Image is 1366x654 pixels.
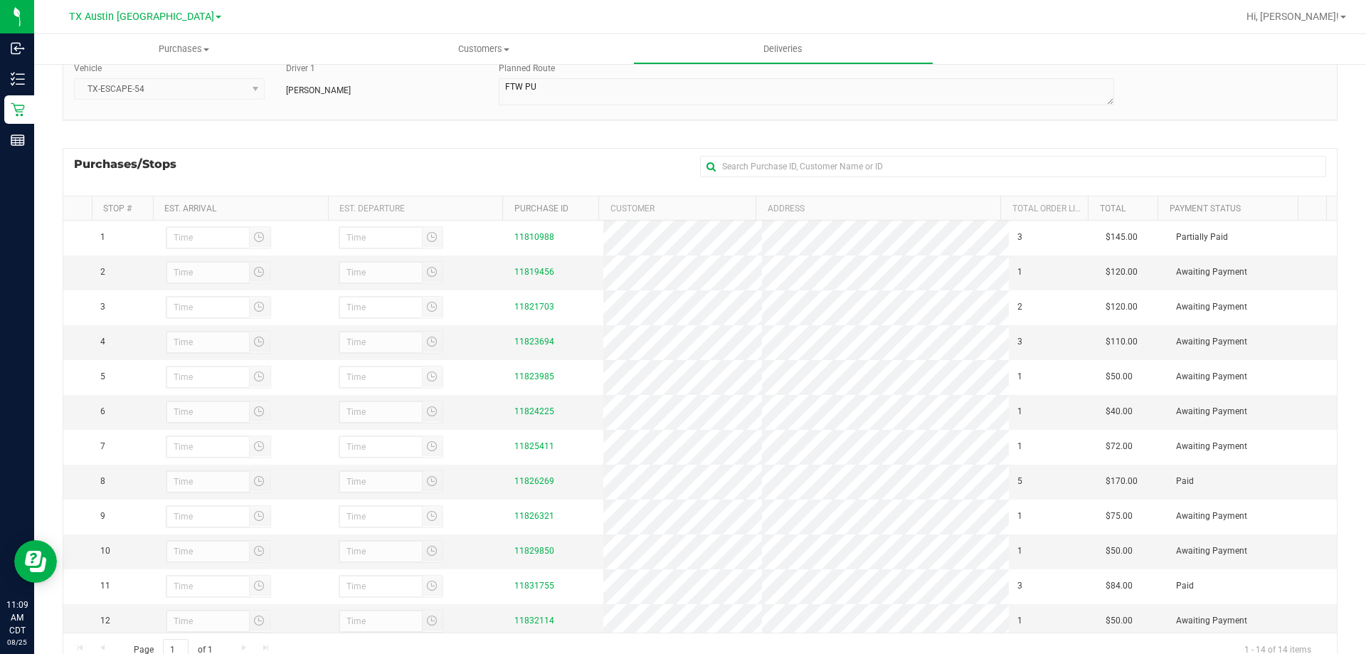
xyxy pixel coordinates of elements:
span: Deliveries [744,43,822,56]
inline-svg: Inbound [11,41,25,56]
a: Purchases [34,34,334,64]
span: Awaiting Payment [1176,265,1247,279]
a: Deliveries [633,34,933,64]
a: 11819456 [514,267,554,277]
span: 11 [100,579,110,593]
a: Stop # [103,204,132,213]
a: 11829850 [514,546,554,556]
a: 11825411 [514,441,554,451]
inline-svg: Inventory [11,72,25,86]
span: Paid [1176,475,1194,488]
span: $170.00 [1106,475,1138,488]
span: 12 [100,614,110,628]
inline-svg: Reports [11,133,25,147]
span: $75.00 [1106,510,1133,523]
th: Address [756,196,1000,221]
span: Awaiting Payment [1176,510,1247,523]
a: 11823694 [514,337,554,347]
span: 1 [1017,370,1022,384]
span: 5 [1017,475,1022,488]
span: 1 [1017,405,1022,418]
span: 7 [100,440,105,453]
span: $120.00 [1106,265,1138,279]
a: 11826269 [514,476,554,486]
span: $72.00 [1106,440,1133,453]
label: Vehicle [74,62,102,75]
a: 11826321 [514,511,554,521]
span: 10 [100,544,110,558]
span: 3 [1017,579,1022,593]
span: $50.00 [1106,544,1133,558]
a: 11824225 [514,406,554,416]
span: Awaiting Payment [1176,370,1247,384]
span: Awaiting Payment [1176,300,1247,314]
span: Purchases [34,43,334,56]
th: Customer [598,196,756,221]
span: 1 [1017,614,1022,628]
span: $145.00 [1106,231,1138,244]
span: Paid [1176,579,1194,593]
inline-svg: Retail [11,102,25,117]
span: 4 [100,335,105,349]
a: 11823985 [514,371,554,381]
th: Total Order Lines [1000,196,1088,221]
span: [PERSON_NAME] [286,84,351,97]
a: 11831755 [514,581,554,591]
a: Est. Arrival [164,204,216,213]
span: Purchases/Stops [74,156,191,173]
a: 11810988 [514,232,554,242]
span: Hi, [PERSON_NAME]! [1246,11,1339,22]
span: 3 [1017,335,1022,349]
span: 1 [1017,440,1022,453]
label: Driver 1 [286,62,315,75]
span: $120.00 [1106,300,1138,314]
span: $50.00 [1106,614,1133,628]
span: 3 [100,300,105,314]
span: Awaiting Payment [1176,544,1247,558]
a: Payment Status [1170,204,1241,213]
span: 1 [1017,265,1022,279]
span: 3 [1017,231,1022,244]
iframe: Resource center [14,540,57,583]
span: TX Austin [GEOGRAPHIC_DATA] [69,11,214,23]
a: Customers [334,34,633,64]
span: 1 [100,231,105,244]
span: 1 [1017,510,1022,523]
p: 11:09 AM CDT [6,598,28,637]
span: Awaiting Payment [1176,405,1247,418]
span: $50.00 [1106,370,1133,384]
span: 2 [1017,300,1022,314]
a: 11821703 [514,302,554,312]
span: $110.00 [1106,335,1138,349]
span: Partially Paid [1176,231,1228,244]
span: $40.00 [1106,405,1133,418]
a: Total [1100,204,1126,213]
span: 8 [100,475,105,488]
span: Awaiting Payment [1176,614,1247,628]
a: 11832114 [514,616,554,626]
p: 08/25 [6,637,28,648]
span: Awaiting Payment [1176,335,1247,349]
span: $84.00 [1106,579,1133,593]
span: 5 [100,370,105,384]
th: Est. Departure [328,196,503,221]
span: Customers [334,43,632,56]
span: 9 [100,510,105,523]
span: 1 [1017,544,1022,558]
label: Planned Route [499,62,555,75]
input: Search Purchase ID, Customer Name or ID [700,156,1326,177]
a: Purchase ID [514,204,568,213]
span: Awaiting Payment [1176,440,1247,453]
span: 2 [100,265,105,279]
span: 6 [100,405,105,418]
